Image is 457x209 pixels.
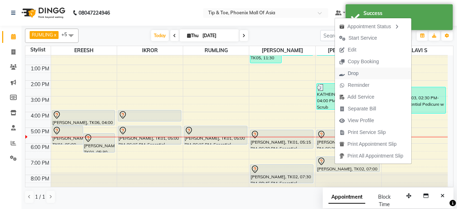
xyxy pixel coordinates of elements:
div: 2:00 PM [29,81,51,88]
span: Start Service [348,34,377,42]
span: RUMLING [32,32,53,38]
input: 2025-09-04 [200,30,236,41]
div: [PERSON_NAME], TK06, 04:00 PM-04:45 PM, Vedic Vally Manicure [118,110,181,121]
span: Separate Bill [348,105,376,113]
img: printapt.png [339,141,345,147]
span: Print Appointment Slip [347,140,397,148]
span: Print All Appointment Slip [347,152,403,160]
div: 8:00 PM [29,175,51,183]
span: Appointment [328,191,365,204]
div: 7:00 PM [29,159,51,167]
img: add-service.png [339,94,345,100]
div: 3:00 PM [29,96,51,104]
span: Thu [185,33,200,38]
span: Block Time [378,194,391,208]
span: Copy Booking [348,58,379,65]
span: +5 [61,31,72,37]
div: [PERSON_NAME], TK02, 07:30 PM-08:45 PM, Essential Manicure w Scrub [250,165,313,183]
div: Appointment Status [335,20,411,32]
span: Reminder [348,81,370,89]
div: [PERSON_NAME], TK01, 05:00 PM-06:15 PM, Essential Pedicure w Scrub [52,126,83,144]
div: [PERSON_NAME], TK01, 05:15 PM-06:30 PM, Essential Pedicure w Scrub [317,130,380,148]
button: Close [437,190,448,201]
span: Drop [348,70,358,77]
span: IKROR [117,46,183,55]
div: 4:00 PM [29,112,51,120]
div: KATHEINE, TK03, 02:15 PM-04:00 PM, Essential Manicure w Scrub [317,84,380,109]
div: [PERSON_NAME], TK01, 05:00 PM-06:15 PM, Essential Manicure w Scrub [118,126,181,144]
div: Success [363,10,447,17]
div: [PERSON_NAME], TK01, 05:15 PM-06:30 PM, Essential Manicure w Scrub [250,130,313,148]
span: Today [151,30,169,41]
span: Edit [348,46,356,54]
span: [PERSON_NAME] [249,46,315,55]
span: 1 / 1 [35,193,45,201]
span: View Profile [348,117,374,124]
span: Print Service Slip [348,129,386,136]
div: Stylist [25,46,51,54]
span: [PERSON_NAME] [316,46,381,55]
div: KATHEINE, TK03, 02:30 PM-04:15 PM, Essential Pedicure w Scrub [383,87,446,113]
img: printall.png [339,153,345,159]
a: x [53,32,56,38]
div: 5:00 PM [29,128,51,135]
b: 08047224946 [79,3,110,23]
div: [PERSON_NAME], TK01, 05:00 PM-06:15 PM, Essential Manicure w Scrub [184,126,247,144]
div: [PERSON_NAME], TK01, 05:30 PM-06:45 PM, Essential Pedicure w Scrub [84,134,115,152]
div: 1:00 PM [29,65,51,73]
span: RUMLING [183,46,249,55]
span: PALLAVI S [382,46,448,55]
img: apt_status.png [339,24,345,29]
span: Add Service [347,93,374,101]
img: logo [18,3,67,23]
div: [PERSON_NAME], TK06, 04:00 PM-05:00 PM, Cocktail Pedicure [52,110,115,125]
span: EREESH [51,46,117,55]
div: [PERSON_NAME], TK02, 07:00 PM-08:00 PM, Voesh Pedicure [317,157,380,171]
div: 6:00 PM [29,144,51,151]
input: Search Appointment [320,30,383,41]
